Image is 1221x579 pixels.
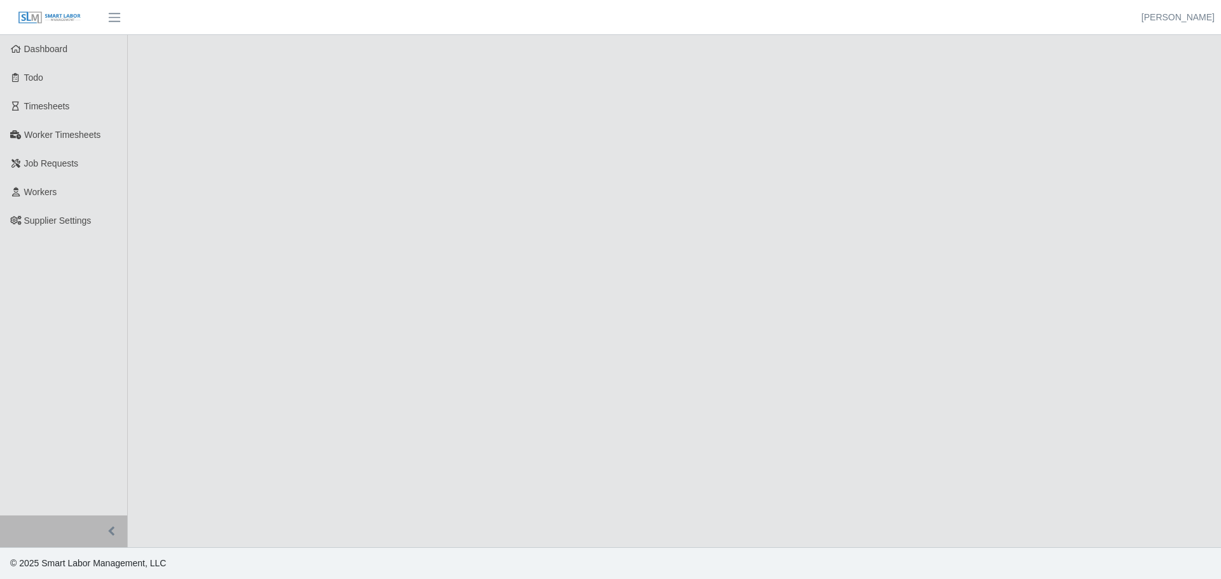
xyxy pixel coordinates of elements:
[24,101,70,111] span: Timesheets
[1142,11,1215,24] a: [PERSON_NAME]
[10,558,166,568] span: © 2025 Smart Labor Management, LLC
[24,158,79,168] span: Job Requests
[24,215,92,226] span: Supplier Settings
[24,187,57,197] span: Workers
[18,11,81,25] img: SLM Logo
[24,130,100,140] span: Worker Timesheets
[24,72,43,83] span: Todo
[24,44,68,54] span: Dashboard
